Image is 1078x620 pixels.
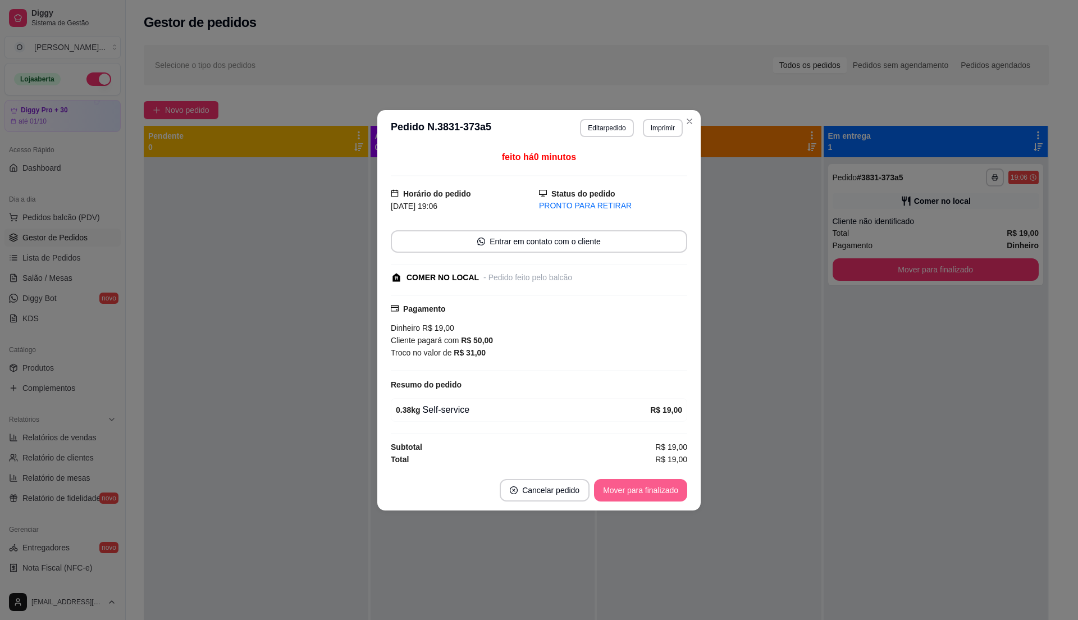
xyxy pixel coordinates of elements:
[396,403,650,417] div: Self-service
[391,336,461,345] span: Cliente pagará com
[650,405,682,414] strong: R$ 19,00
[403,189,471,198] strong: Horário do pedido
[391,455,409,464] strong: Total
[483,272,572,284] div: - Pedido feito pelo balcão
[680,112,698,130] button: Close
[391,119,491,137] h3: Pedido N. 3831-373a5
[454,348,486,357] strong: R$ 31,00
[391,348,454,357] span: Troco no valor de
[477,238,485,245] span: whats-app
[461,336,493,345] strong: R$ 50,00
[406,272,479,284] div: COMER NO LOCAL
[643,119,683,137] button: Imprimir
[403,304,445,313] strong: Pagamento
[500,479,590,502] button: close-circleCancelar pedido
[551,189,615,198] strong: Status do pedido
[539,200,687,212] div: PRONTO PARA RETIRAR
[594,479,687,502] button: Mover para finalizado
[391,230,687,253] button: whats-appEntrar em contato com o cliente
[391,380,462,389] strong: Resumo do pedido
[391,323,420,332] span: Dinheiro
[510,486,518,494] span: close-circle
[391,443,422,452] strong: Subtotal
[502,152,576,162] span: feito há 0 minutos
[391,202,437,211] span: [DATE] 19:06
[396,405,421,414] strong: 0.38 kg
[391,304,399,312] span: credit-card
[539,189,547,197] span: desktop
[655,441,687,453] span: R$ 19,00
[655,453,687,466] span: R$ 19,00
[580,119,633,137] button: Editarpedido
[420,323,454,332] span: R$ 19,00
[391,189,399,197] span: calendar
